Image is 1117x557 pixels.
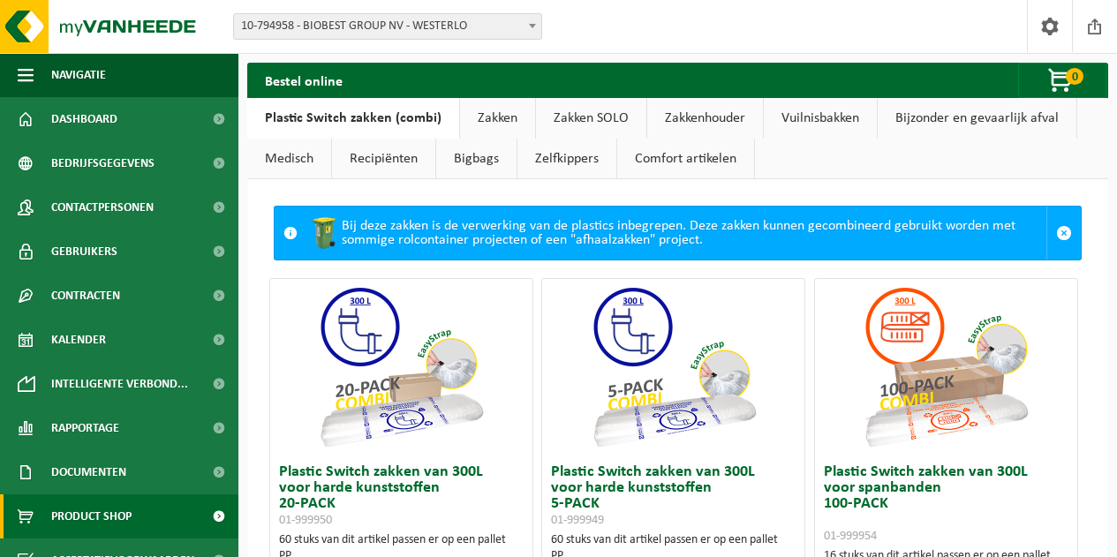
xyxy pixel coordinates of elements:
[247,98,459,139] a: Plastic Switch zakken (combi)
[460,98,535,139] a: Zakken
[51,362,188,406] span: Intelligente verbond...
[436,139,517,179] a: Bigbags
[551,464,796,528] h3: Plastic Switch zakken van 300L voor harde kunststoffen 5-PACK
[247,63,360,97] h2: Bestel online
[233,13,542,40] span: 10-794958 - BIOBEST GROUP NV - WESTERLO
[279,514,332,527] span: 01-999950
[857,279,1034,455] img: 01-999954
[824,530,877,543] span: 01-999954
[51,274,120,318] span: Contracten
[536,98,646,139] a: Zakken SOLO
[51,406,119,450] span: Rapportage
[51,185,154,230] span: Contactpersonen
[51,230,117,274] span: Gebruikers
[51,97,117,141] span: Dashboard
[617,139,754,179] a: Comfort artikelen
[51,141,155,185] span: Bedrijfsgegevens
[1046,207,1081,260] a: Sluit melding
[332,139,435,179] a: Recipiënten
[878,98,1076,139] a: Bijzonder en gevaarlijk afval
[51,53,106,97] span: Navigatie
[247,139,331,179] a: Medisch
[306,207,1046,260] div: Bij deze zakken is de verwerking van de plastics inbegrepen. Deze zakken kunnen gecombineerd gebr...
[279,464,524,528] h3: Plastic Switch zakken van 300L voor harde kunststoffen 20-PACK
[1066,68,1083,85] span: 0
[824,464,1068,544] h3: Plastic Switch zakken van 300L voor spanbanden 100-PACK
[313,279,489,455] img: 01-999950
[306,215,342,251] img: WB-0240-HPE-GN-50.png
[51,450,126,494] span: Documenten
[51,318,106,362] span: Kalender
[764,98,877,139] a: Vuilnisbakken
[585,279,762,455] img: 01-999949
[647,98,763,139] a: Zakkenhouder
[51,494,132,538] span: Product Shop
[1018,63,1106,98] button: 0
[517,139,616,179] a: Zelfkippers
[234,14,541,39] span: 10-794958 - BIOBEST GROUP NV - WESTERLO
[551,514,604,527] span: 01-999949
